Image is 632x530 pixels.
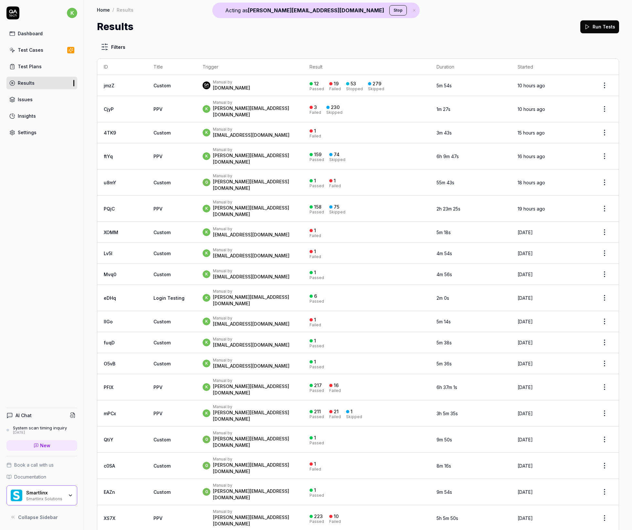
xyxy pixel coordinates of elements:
[213,342,290,348] div: [EMAIL_ADDRESS][DOMAIN_NAME]
[310,111,321,114] div: Failed
[104,411,116,416] a: mPCx
[310,520,324,524] div: Passed
[437,180,454,185] time: 55m 43s
[310,255,321,259] div: Failed
[310,210,324,214] div: Passed
[213,363,290,369] div: [EMAIL_ADDRESS][DOMAIN_NAME]
[518,272,533,277] time: [DATE]
[26,496,64,501] div: Smartlinx Solutions
[203,339,210,346] span: k
[6,110,77,122] a: Insights
[203,270,210,278] span: k
[18,80,35,86] div: Results
[13,430,67,435] div: [DATE]
[104,340,115,345] a: fuqD
[203,152,210,160] span: k
[6,461,77,468] a: Book a call with us
[329,415,341,419] div: Failed
[104,180,116,185] a: u8mY
[203,409,210,417] span: k
[389,5,407,16] button: Stop
[213,100,297,105] div: Manual by
[153,463,171,469] span: Custom
[437,411,458,416] time: 3h 5m 35s
[213,457,297,462] div: Manual by
[303,59,430,75] th: Result
[310,389,324,393] div: Passed
[518,411,533,416] time: [DATE]
[314,178,316,184] div: 1
[518,340,533,345] time: [DATE]
[153,515,163,521] a: PPV
[437,251,452,256] time: 4m 54s
[213,85,250,91] div: [DOMAIN_NAME]
[310,344,324,348] div: Passed
[437,340,452,345] time: 5m 38s
[368,87,384,91] div: Skipped
[310,87,324,91] div: Passed
[67,6,77,19] button: k
[346,415,362,419] div: Skipped
[104,106,114,112] a: CjyP
[518,515,533,521] time: [DATE]
[6,440,77,451] a: New
[437,106,450,112] time: 1m 27s
[213,226,290,232] div: Manual by
[153,180,171,185] span: Custom
[13,425,67,430] div: System scan timing inquiry
[18,96,33,103] div: Issues
[153,83,171,88] span: Custom
[334,178,336,184] div: 1
[437,489,452,495] time: 9m 54s
[334,514,339,519] div: 10
[213,105,297,118] div: [PERSON_NAME][EMAIL_ADDRESS][DOMAIN_NAME]
[213,274,290,280] div: [EMAIL_ADDRESS][DOMAIN_NAME]
[213,316,290,321] div: Manual by
[314,293,317,299] div: 6
[213,462,297,475] div: [PERSON_NAME][EMAIL_ADDRESS][DOMAIN_NAME]
[203,105,210,113] span: k
[310,276,324,280] div: Passed
[437,83,452,88] time: 5m 54s
[351,409,353,415] div: 1
[437,463,451,469] time: 8m 16s
[314,317,316,323] div: 1
[331,104,340,110] div: 230
[213,127,290,132] div: Manual by
[437,515,458,521] time: 5h 5m 50s
[310,158,324,162] div: Passed
[213,378,297,383] div: Manual by
[203,436,210,443] span: g
[437,437,452,442] time: 9m 50s
[518,437,533,442] time: [DATE]
[213,268,290,274] div: Manual by
[196,59,303,75] th: Trigger
[314,359,316,365] div: 1
[213,383,297,396] div: [PERSON_NAME][EMAIL_ADDRESS][DOMAIN_NAME]
[6,485,77,505] button: Smartlinx LogoSmartlinxSmartlinx Solutions
[213,205,297,218] div: [PERSON_NAME][EMAIL_ADDRESS][DOMAIN_NAME]
[329,158,345,162] div: Skipped
[6,60,77,73] a: Test Plans
[203,360,210,367] span: k
[104,515,115,521] a: XS7X
[153,489,171,495] span: Custom
[314,228,316,233] div: 1
[203,81,210,89] img: 7ccf6c19-61ad-4a6c-8811-018b02a1b829.jpg
[6,511,77,524] button: Collapse Sidebar
[213,178,297,191] div: [PERSON_NAME][EMAIL_ADDRESS][DOMAIN_NAME]
[97,40,129,53] button: Filters
[314,409,321,415] div: 211
[153,130,171,135] span: Custom
[104,384,113,390] a: PFlX
[40,442,50,449] span: New
[329,389,341,393] div: Failed
[373,81,381,87] div: 279
[437,206,460,211] time: 2h 23m 25s
[334,152,340,157] div: 74
[104,463,115,469] a: c0SA
[213,132,290,138] div: [EMAIL_ADDRESS][DOMAIN_NAME]
[97,59,147,75] th: ID
[213,321,290,327] div: [EMAIL_ADDRESS][DOMAIN_NAME]
[314,128,316,134] div: 1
